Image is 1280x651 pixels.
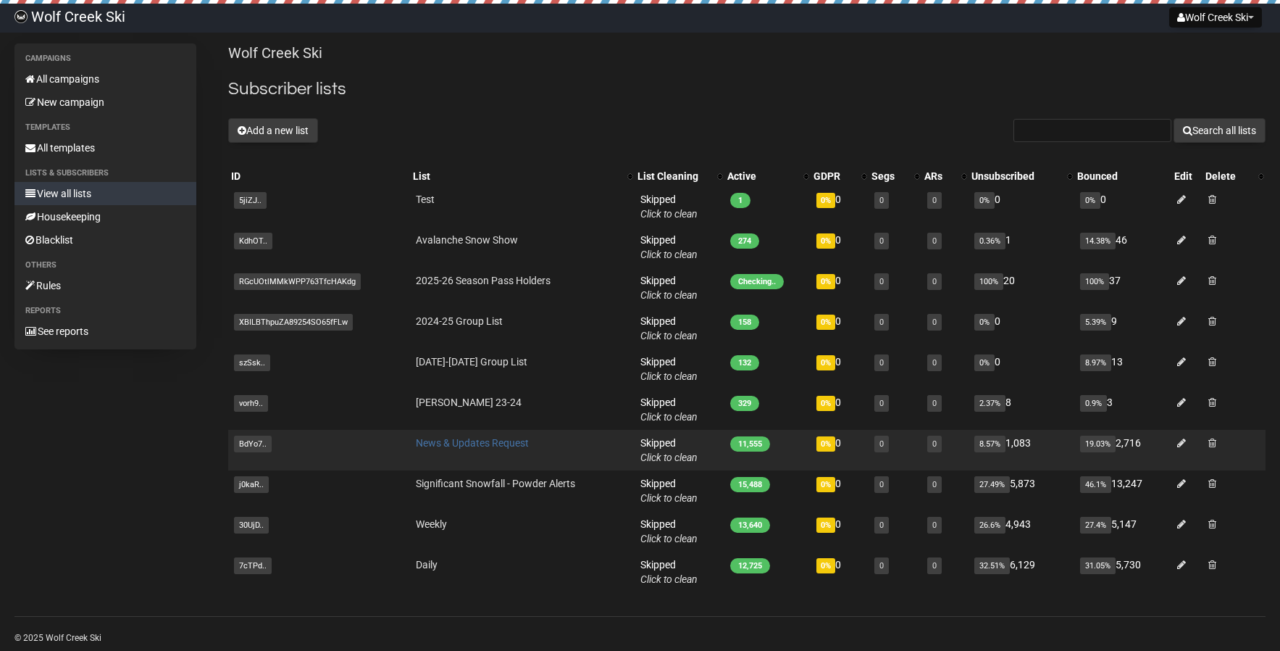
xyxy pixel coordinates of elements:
td: 0 [969,349,1074,389]
span: Skipped [640,478,698,504]
a: 0 [879,196,884,205]
span: 0% [816,355,835,370]
img: b8a1e34ad8b70b86f908001b9dc56f97 [14,10,28,23]
span: 158 [730,315,759,330]
span: 19.03% [1080,436,1116,452]
a: [DATE]-[DATE] Group List [416,356,527,368]
span: RGcUOtlMMkWPP763TfcHAKdg [234,273,361,290]
span: 0% [816,315,835,330]
span: szSsk.. [234,354,270,371]
a: 0 [932,480,937,489]
span: Skipped [640,315,698,341]
span: 32.51% [974,557,1010,574]
td: 0 [811,186,869,227]
span: 100% [974,273,1003,290]
span: 13,640 [730,518,770,533]
a: 0 [879,561,884,571]
td: 0 [1074,186,1171,227]
span: 0.9% [1080,395,1107,412]
span: 329 [730,396,759,411]
td: 0 [811,511,869,552]
a: 0 [932,561,937,571]
span: 46.1% [1080,476,1111,493]
span: 0% [816,274,835,289]
span: Checking.. [730,274,784,289]
a: Click to clean [640,249,698,260]
td: 0 [811,552,869,592]
td: 5,147 [1074,511,1171,552]
th: GDPR: No sort applied, activate to apply an ascending sort [811,166,869,186]
p: Wolf Creek Ski [228,43,1266,63]
td: 0 [969,186,1074,227]
a: Click to clean [640,533,698,544]
div: GDPR [813,169,854,183]
a: Weekly [416,518,447,530]
button: Add a new list [228,118,318,143]
a: Significant Snowfall - Powder Alerts [416,478,575,489]
a: Blacklist [14,228,196,252]
span: 132 [730,355,759,370]
span: 100% [1080,273,1109,290]
span: XBILBThpuZA89254SO65fFLw [234,314,353,331]
span: 8.57% [974,436,1005,452]
td: 9 [1074,308,1171,349]
span: 0% [816,558,835,573]
span: Skipped [640,397,698,423]
a: 0 [879,358,884,368]
td: 0 [811,389,869,430]
span: 7cTPd.. [234,557,272,574]
th: List Cleaning: No sort applied, activate to apply an ascending sort [635,166,724,186]
td: 0 [811,227,869,268]
span: j0kaR.. [234,476,269,493]
a: 0 [932,236,937,246]
a: 0 [879,521,884,530]
th: List: No sort applied, activate to apply an ascending sort [410,166,635,186]
a: Click to clean [640,208,698,220]
span: vorh9.. [234,395,268,412]
a: 0 [932,196,937,205]
th: Segs: No sort applied, activate to apply an ascending sort [869,166,922,186]
a: Avalanche Snow Show [416,234,518,246]
div: ARs [924,169,953,183]
th: Unsubscribed: No sort applied, activate to apply an ascending sort [969,166,1074,186]
a: 0 [932,439,937,449]
a: 2024-25 Group List [416,315,503,327]
td: 0 [811,349,869,389]
a: Click to clean [640,411,698,423]
span: 1 [730,193,750,208]
a: 0 [932,277,937,286]
li: Reports [14,302,196,320]
span: 15,488 [730,477,770,492]
a: 0 [879,399,884,408]
span: 0% [816,518,835,533]
span: Skipped [640,275,698,301]
a: View all lists [14,182,196,205]
span: 0% [816,477,835,492]
td: 4,943 [969,511,1074,552]
span: 27.4% [1080,517,1111,534]
td: 13,247 [1074,470,1171,511]
span: 0.36% [974,233,1005,249]
span: 12,725 [730,558,770,573]
span: 0% [974,192,995,209]
td: 20 [969,268,1074,308]
th: Bounced: No sort applied, sorting is disabled [1074,166,1171,186]
span: BdYo7.. [234,436,272,452]
h2: Subscriber lists [228,76,1266,102]
td: 6,129 [969,552,1074,592]
a: Click to clean [640,289,698,301]
span: Skipped [640,234,698,260]
th: ID: No sort applied, sorting is disabled [228,166,410,186]
div: Delete [1205,169,1251,183]
a: 0 [879,277,884,286]
td: 46 [1074,227,1171,268]
a: All campaigns [14,67,196,91]
a: Daily [416,559,438,571]
span: 0% [974,354,995,371]
span: 14.38% [1080,233,1116,249]
li: Templates [14,119,196,136]
span: 274 [730,233,759,249]
span: 2.37% [974,395,1005,412]
div: Bounced [1077,169,1168,183]
td: 0 [811,430,869,470]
